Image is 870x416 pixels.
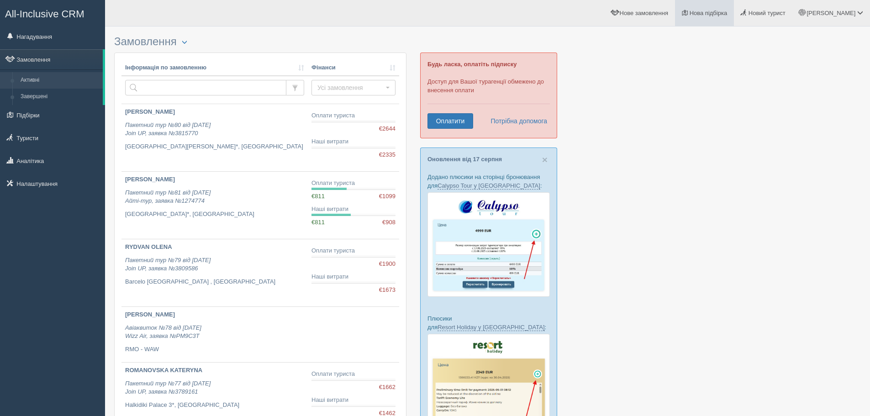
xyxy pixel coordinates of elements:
span: €811 [311,193,325,200]
p: [GEOGRAPHIC_DATA]*, [GEOGRAPHIC_DATA] [125,210,304,219]
span: €811 [311,219,325,226]
a: Оновлення від 17 серпня [427,156,502,163]
a: [PERSON_NAME] Пакетний тур №81 від [DATE]Айті-тур, заявка №1274774 [GEOGRAPHIC_DATA]*, [GEOGRAPHI... [121,172,308,239]
span: All-Inclusive CRM [5,8,84,20]
span: Нова підбірка [690,10,728,16]
b: ROMANOVSKA KATERYNA [125,367,202,374]
span: €1099 [379,192,395,201]
i: Пакетний тур №80 від [DATE] Join UP, заявка №3815770 [125,121,211,137]
a: All-Inclusive CRM [0,0,105,26]
i: Авіаквиток №78 від [DATE] Wizz Air, заявка №PM9C3T [125,324,201,340]
a: Фінанси [311,63,395,72]
i: Пакетний тур №81 від [DATE] Айті-тур, заявка №1274774 [125,189,211,205]
span: Новий турист [749,10,786,16]
div: Оплати туриста [311,370,395,379]
b: RYDVAN OLENA [125,243,172,250]
div: Оплати туриста [311,111,395,120]
a: RYDVAN OLENA Пакетний тур №79 від [DATE]Join UP, заявка №3809586 Barcelo [GEOGRAPHIC_DATA] , [GEO... [121,239,308,306]
span: Нове замовлення [620,10,668,16]
b: Будь ласка, оплатіть підписку [427,61,517,68]
a: Активні [16,72,103,89]
a: Потрібна допомога [485,113,548,129]
span: €1662 [379,383,395,392]
div: Наші витрати [311,396,395,405]
button: Усі замовлення [311,80,395,95]
div: Наші витрати [311,273,395,281]
b: [PERSON_NAME] [125,311,175,318]
span: €2644 [379,125,395,133]
div: Оплати туриста [311,179,395,188]
span: €2335 [379,151,395,159]
p: RMO - WAW [125,345,304,354]
div: Оплати туриста [311,247,395,255]
a: [PERSON_NAME] Пакетний тур №80 від [DATE]Join UP, заявка №3815770 [GEOGRAPHIC_DATA][PERSON_NAME]*... [121,104,308,171]
a: Calypso Tour у [GEOGRAPHIC_DATA] [438,182,540,190]
input: Пошук за номером замовлення, ПІБ або паспортом туриста [125,80,286,95]
b: [PERSON_NAME] [125,108,175,115]
span: × [542,154,548,165]
div: Наші витрати [311,205,395,214]
i: Пакетний тур №79 від [DATE] Join UP, заявка №3809586 [125,257,211,272]
i: Пакетний тур №77 від [DATE] Join UP, заявка №3789161 [125,380,211,395]
p: [GEOGRAPHIC_DATA][PERSON_NAME]*, [GEOGRAPHIC_DATA] [125,142,304,151]
p: Додано плюсики на сторінці бронювання для : [427,173,550,190]
a: Завершені [16,89,103,105]
span: [PERSON_NAME] [807,10,855,16]
div: Наші витрати [311,137,395,146]
a: Resort Holiday у [GEOGRAPHIC_DATA] [438,324,544,331]
h3: Замовлення [114,36,406,48]
p: Barcelo [GEOGRAPHIC_DATA] , [GEOGRAPHIC_DATA] [125,278,304,286]
img: calypso-tour-proposal-crm-for-travel-agency.jpg [427,192,550,297]
span: €908 [382,218,395,227]
button: Close [542,155,548,164]
b: [PERSON_NAME] [125,176,175,183]
a: [PERSON_NAME] Авіаквиток №78 від [DATE]Wizz Air, заявка №PM9C3T RMO - WAW [121,307,308,362]
a: Інформація по замовленню [125,63,304,72]
a: Оплатити [427,113,473,129]
span: €1673 [379,286,395,295]
p: Halkidiki Palace 3*, [GEOGRAPHIC_DATA] [125,401,304,410]
div: Доступ для Вашої турагенції обмежено до внесення оплати [420,53,557,138]
span: Усі замовлення [317,83,384,92]
span: €1900 [379,260,395,269]
p: Плюсики для : [427,314,550,332]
